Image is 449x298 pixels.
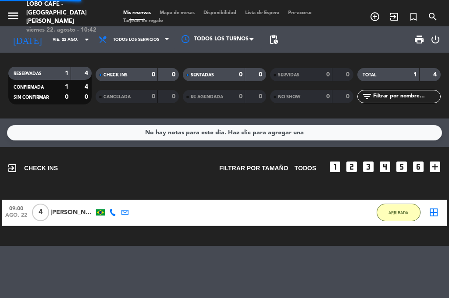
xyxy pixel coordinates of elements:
[328,160,342,174] i: looks_one
[199,11,241,15] span: Disponibilidad
[155,11,199,15] span: Mapa de mesas
[428,11,438,22] i: search
[5,212,27,223] span: ago. 22
[278,73,299,77] span: SERVIDAS
[428,207,439,218] i: border_all
[278,95,300,99] span: NO SHOW
[372,92,440,101] input: Filtrar por nombre...
[152,72,155,78] strong: 0
[433,72,438,78] strong: 4
[411,160,425,174] i: looks_6
[378,160,392,174] i: looks_4
[65,84,68,90] strong: 1
[428,160,442,174] i: add_box
[361,160,375,174] i: looks_3
[85,70,90,76] strong: 4
[5,203,27,213] span: 09:00
[389,11,399,22] i: exit_to_app
[65,70,68,76] strong: 1
[345,160,359,174] i: looks_two
[65,94,68,100] strong: 0
[113,37,159,42] span: Todos los servicios
[7,163,18,173] i: exit_to_app
[191,73,214,77] span: SENTADAS
[103,73,128,77] span: CHECK INS
[259,72,264,78] strong: 0
[145,128,304,138] div: No hay notas para este día. Haz clic para agregar una
[103,95,131,99] span: CANCELADA
[284,11,316,15] span: Pre-acceso
[14,95,49,100] span: SIN CONFIRMAR
[239,93,242,100] strong: 0
[363,73,376,77] span: TOTAL
[26,26,106,35] div: viernes 22. agosto - 10:42
[370,11,380,22] i: add_circle_outline
[14,85,44,90] span: CONFIRMADA
[32,204,49,221] span: 4
[7,9,20,25] button: menu
[82,34,92,45] i: arrow_drop_down
[395,160,409,174] i: looks_5
[7,9,20,22] i: menu
[294,163,316,173] span: TODOS
[219,163,288,173] span: Filtrar por tamaño
[239,72,242,78] strong: 0
[50,208,94,218] div: [PERSON_NAME]
[408,11,419,22] i: turned_in_not
[172,72,177,78] strong: 0
[413,72,417,78] strong: 1
[7,31,48,48] i: [DATE]
[85,94,90,100] strong: 0
[346,72,351,78] strong: 0
[14,72,42,76] span: RESERVADAS
[241,11,284,15] span: Lista de Espera
[259,93,264,100] strong: 0
[119,11,155,15] span: Mis reservas
[172,93,177,100] strong: 0
[430,34,441,45] i: power_settings_new
[85,84,90,90] strong: 4
[346,93,351,100] strong: 0
[388,210,408,215] span: ARRIBADA
[7,163,58,173] span: CHECK INS
[119,18,167,23] span: Tarjetas de regalo
[414,34,424,45] span: print
[326,93,330,100] strong: 0
[191,95,223,99] span: RE AGENDADA
[362,91,372,102] i: filter_list
[326,72,330,78] strong: 0
[268,34,279,45] span: pending_actions
[152,93,155,100] strong: 0
[428,26,442,53] div: LOG OUT
[377,204,420,221] button: ARRIBADA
